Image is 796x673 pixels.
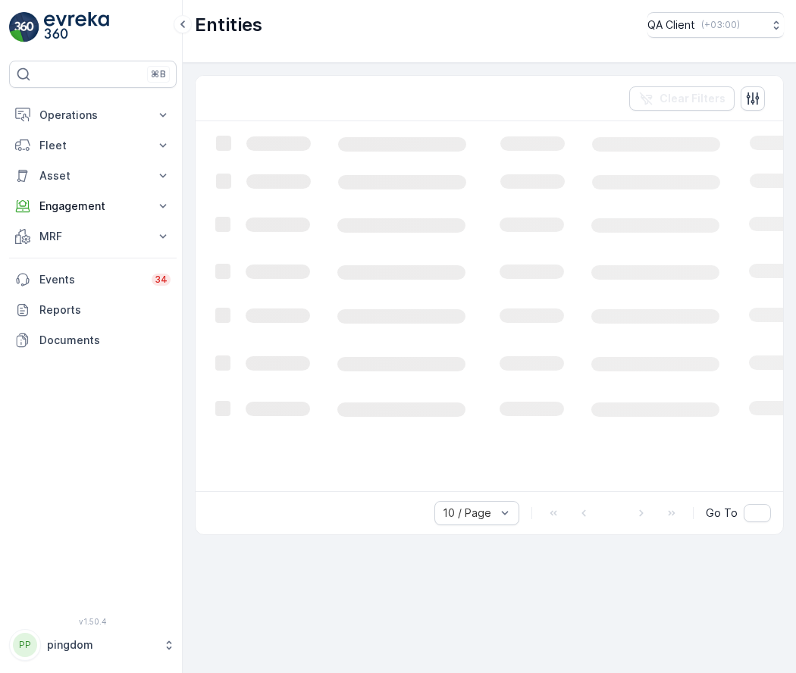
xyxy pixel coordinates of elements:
a: Reports [9,295,177,325]
p: Operations [39,108,146,123]
button: MRF [9,221,177,252]
p: Reports [39,302,171,318]
img: logo_light-DOdMpM7g.png [44,12,109,42]
button: QA Client(+03:00) [647,12,784,38]
p: MRF [39,229,146,244]
a: Events34 [9,265,177,295]
button: PPpingdom [9,629,177,661]
p: Entities [195,13,262,37]
p: Clear Filters [660,91,725,106]
p: Engagement [39,199,146,214]
span: Go To [706,506,738,521]
img: logo [9,12,39,42]
p: pingdom [47,637,155,653]
p: Fleet [39,138,146,153]
p: ⌘B [151,68,166,80]
a: Documents [9,325,177,355]
button: Fleet [9,130,177,161]
span: v 1.50.4 [9,617,177,626]
button: Operations [9,100,177,130]
p: ( +03:00 ) [701,19,740,31]
div: PP [13,633,37,657]
button: Clear Filters [629,86,735,111]
p: 34 [155,274,168,286]
p: Asset [39,168,146,183]
button: Engagement [9,191,177,221]
button: Asset [9,161,177,191]
p: Documents [39,333,171,348]
p: Events [39,272,143,287]
p: QA Client [647,17,695,33]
